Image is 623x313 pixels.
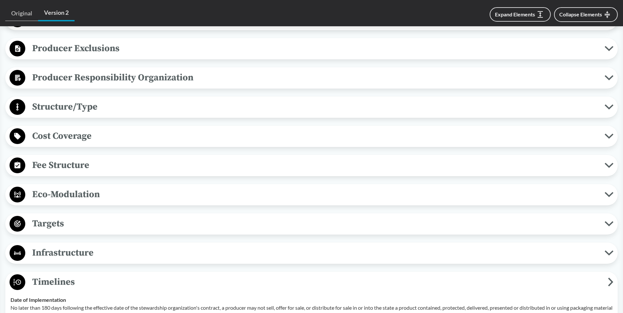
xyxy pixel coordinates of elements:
button: Infrastructure [8,245,615,261]
button: Collapse Elements [554,7,618,22]
a: Version 2 [38,5,75,21]
span: Eco-Modulation [25,187,605,202]
button: Expand Elements [490,7,551,22]
a: Original [5,6,38,21]
span: Structure/Type [25,99,605,114]
span: Cost Coverage [25,129,605,143]
button: Eco-Modulation [8,186,615,203]
span: Infrastructure [25,245,605,260]
strong: Date of Implementation [11,297,66,303]
span: Timelines [25,275,608,289]
span: Producer Exclusions [25,41,605,56]
button: Fee Structure [8,157,615,174]
button: Timelines [8,274,615,291]
button: Targets [8,216,615,232]
span: Fee Structure [25,158,605,173]
span: Targets [25,216,605,231]
button: Producer Responsibility Organization [8,70,615,86]
button: Structure/Type [8,99,615,115]
button: Producer Exclusions [8,40,615,57]
button: Cost Coverage [8,128,615,145]
span: Producer Responsibility Organization [25,70,605,85]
